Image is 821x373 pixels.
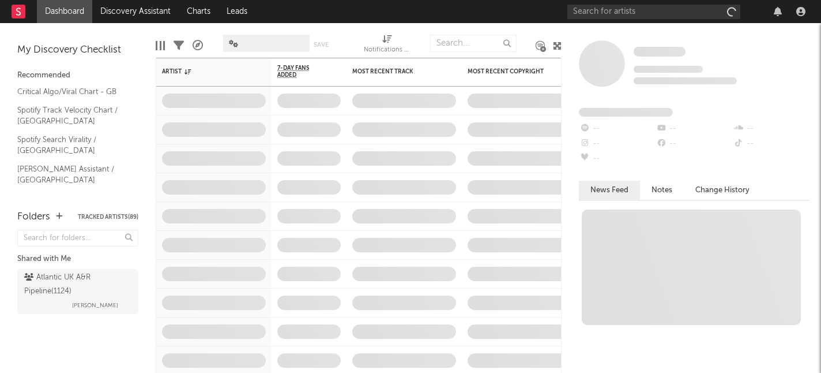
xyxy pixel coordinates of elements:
div: Atlantic UK A&R Pipeline ( 1124 ) [24,271,129,299]
span: 7-Day Fans Added [277,65,323,79]
a: Spotify Search Virality / [GEOGRAPHIC_DATA] [17,133,127,157]
div: -- [733,121,809,136]
button: Save [314,42,329,48]
div: Shared with Me [17,252,138,266]
button: Notes [640,181,684,200]
a: Atlantic UK A&R Pipeline(1124)[PERSON_NAME] [17,269,138,314]
div: -- [656,136,732,151]
div: -- [579,121,656,136]
div: Most Recent Track [352,68,439,75]
a: Some Artist [634,46,686,58]
a: [PERSON_NAME] Assistant / [GEOGRAPHIC_DATA] [17,163,127,186]
span: Fans Added by Platform [579,108,673,117]
div: My Discovery Checklist [17,43,138,57]
div: Filters [174,29,184,62]
span: 0 fans last week [634,77,737,84]
a: Spotify Track Velocity Chart / [GEOGRAPHIC_DATA] [17,104,127,128]
div: -- [656,121,732,136]
div: -- [579,151,656,166]
input: Search for folders... [17,230,138,247]
div: Artist [162,68,248,75]
span: Tracking Since: [DATE] [634,66,703,73]
span: Some Artist [634,47,686,57]
span: [PERSON_NAME] [72,299,118,312]
div: Recommended [17,69,138,83]
input: Search... [430,35,517,52]
input: Search for artists [567,5,740,19]
div: Notifications (Artist) [364,43,410,57]
div: Folders [17,210,50,224]
button: News Feed [579,181,640,200]
button: Tracked Artists(89) [78,214,138,220]
button: Change History [684,181,761,200]
div: Most Recent Copyright [468,68,554,75]
div: -- [579,136,656,151]
div: A&R Pipeline [193,29,203,62]
div: Edit Columns [156,29,165,62]
div: -- [733,136,809,151]
a: Critical Algo/Viral Chart - GB [17,85,127,98]
div: Notifications (Artist) [364,29,410,62]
